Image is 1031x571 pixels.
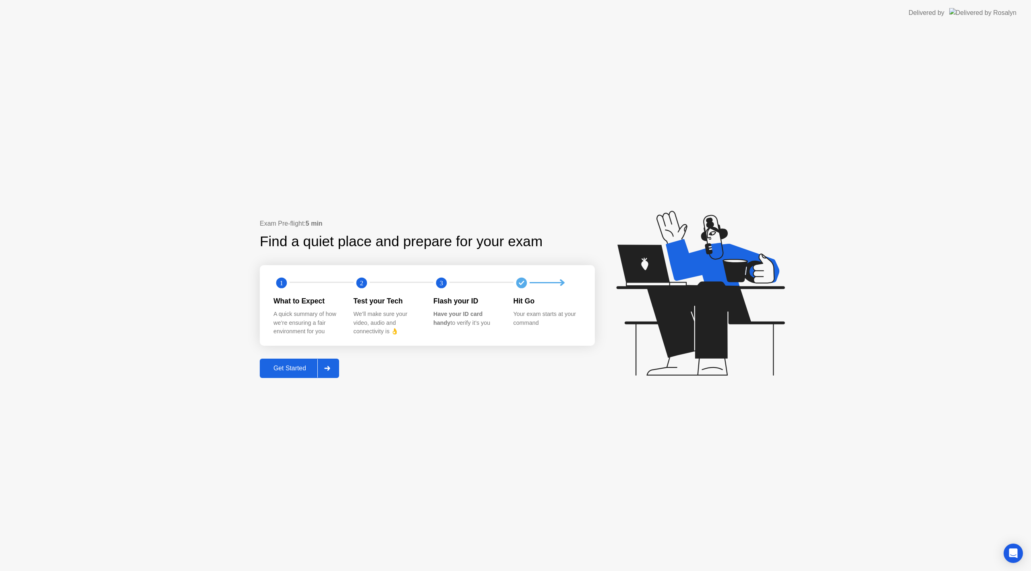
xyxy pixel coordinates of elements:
[513,310,581,327] div: Your exam starts at your command
[433,310,501,327] div: to verify it’s you
[1004,544,1023,563] div: Open Intercom Messenger
[433,311,482,326] b: Have your ID card handy
[260,231,544,252] div: Find a quiet place and prepare for your exam
[909,8,944,18] div: Delivered by
[260,219,595,228] div: Exam Pre-flight:
[306,220,323,227] b: 5 min
[354,310,421,336] div: We’ll make sure your video, audio and connectivity is 👌
[273,296,341,306] div: What to Expect
[949,8,1017,17] img: Delivered by Rosalyn
[273,310,341,336] div: A quick summary of how we’re ensuring a fair environment for you
[280,279,283,287] text: 1
[354,296,421,306] div: Test your Tech
[440,279,443,287] text: 3
[513,296,581,306] div: Hit Go
[360,279,363,287] text: 2
[260,359,339,378] button: Get Started
[433,296,501,306] div: Flash your ID
[262,365,317,372] div: Get Started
